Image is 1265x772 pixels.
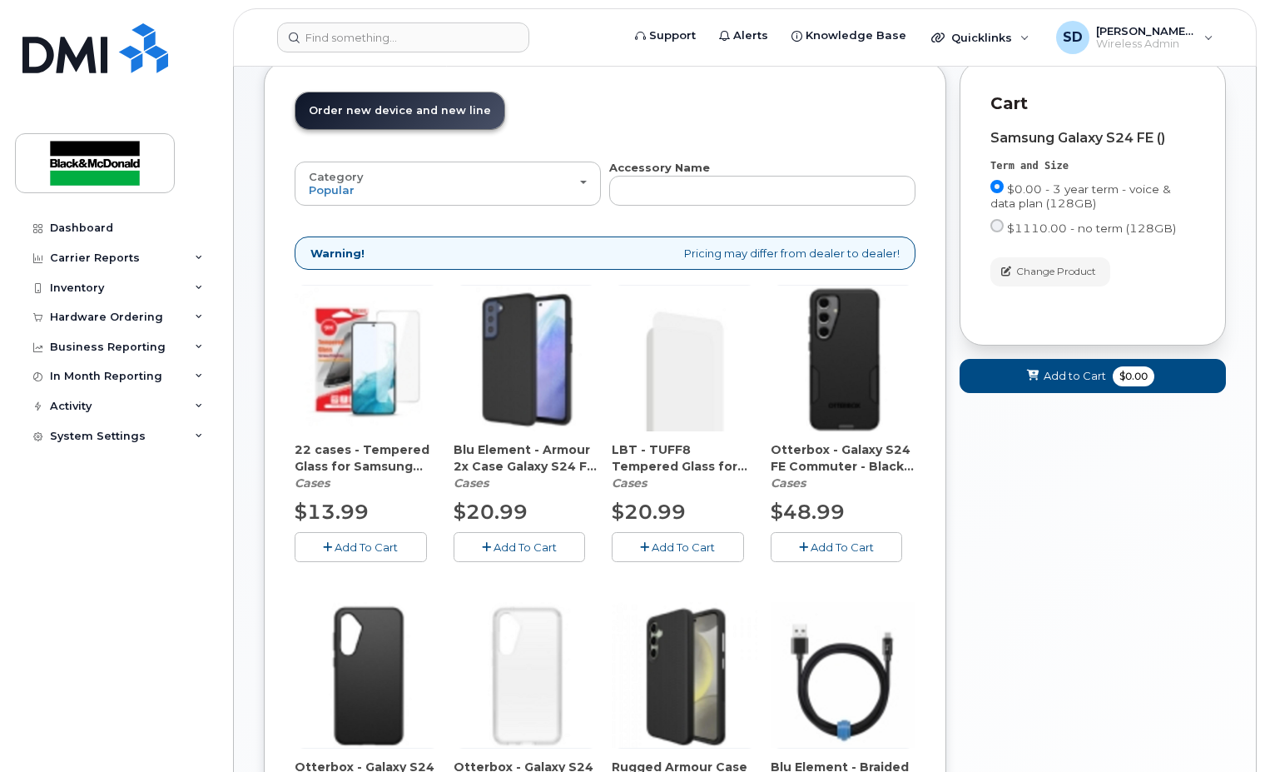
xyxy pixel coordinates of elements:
div: Blu Element - Armour 2x Case Galaxy S24 FE - Black (CACABE000853) [454,441,599,491]
button: Add To Cart [612,532,744,561]
input: $1110.00 - no term (128GB) [990,219,1004,232]
span: Support [649,27,696,44]
span: $0.00 [1113,366,1154,386]
input: Find something... [277,22,529,52]
span: $20.99 [612,500,686,524]
img: accessory36952.JPG [295,286,440,431]
div: LBT - TUFF8 Tempered Glass for Galaxy S24 FE (CATGLI000125) [612,441,757,491]
img: accessory37061.JPG [771,286,916,431]
span: $13.99 [295,500,369,524]
span: Wireless Admin [1096,37,1196,51]
a: Support [623,19,707,52]
span: Knowledge Base [806,27,906,44]
p: Cart [990,92,1195,116]
span: $1110.00 - no term (128GB) [1007,222,1176,235]
em: Cases [454,476,489,491]
button: Change Product [990,257,1110,286]
button: Add To Cart [454,532,586,561]
span: Order new device and new line [309,104,491,117]
div: 22 cases - Tempered Glass for Samsung Galaxy S24 FE (CATGBE000126) [295,441,440,491]
img: accessory37065.JPG [612,286,757,431]
span: Otterbox - Galaxy S24 FE Commuter - Black (CACAOT000854) [771,441,916,475]
a: Knowledge Base [780,19,918,52]
img: accessory36348.JPG [771,602,916,748]
button: Add To Cart [295,532,427,561]
strong: Warning! [310,246,365,261]
span: SD [1063,27,1083,47]
span: Add To Cart [335,540,398,554]
span: Add To Cart [652,540,715,554]
em: Cases [612,476,647,491]
em: Cases [295,476,330,491]
span: Add to Cart [1044,368,1106,384]
img: accessory36950.JPG [295,602,440,748]
span: Category [309,170,364,183]
div: Term and Size [990,159,1195,173]
input: $0.00 - 3 year term - voice & data plan (128GB) [990,180,1004,193]
em: Cases [771,476,806,491]
img: accessory37062.JPG [612,602,757,748]
span: LBT - TUFF8 Tempered Glass for Galaxy S24 FE (CATGLI000125) [612,441,757,475]
span: $0.00 - 3 year term - voice & data plan (128GB) [990,182,1171,210]
span: 22 cases - Tempered Glass for Samsung Galaxy S24 FE (CATGBE000126) [295,441,440,475]
span: $48.99 [771,500,845,524]
span: Blu Element - Armour 2x Case Galaxy S24 FE - Black (CACABE000853) [454,441,599,475]
div: Silvana D'Andrea [1044,21,1225,54]
button: Add To Cart [771,532,903,561]
span: Alerts [733,27,768,44]
div: Pricing may differ from dealer to dealer! [295,237,915,271]
img: accessory36953.JPG [454,286,599,431]
span: Change Product [1016,264,1096,279]
a: Alerts [707,19,780,52]
span: Add To Cart [494,540,557,554]
img: accessory36949.JPG [454,602,599,748]
button: Category Popular [295,162,601,205]
span: $20.99 [454,500,528,524]
div: Quicklinks [920,21,1041,54]
span: Add To Cart [811,540,874,554]
span: [PERSON_NAME] D'[PERSON_NAME] [1096,24,1196,37]
button: Add to Cart $0.00 [960,359,1226,393]
div: Otterbox - Galaxy S24 FE Commuter - Black (CACAOT000854) [771,441,916,491]
span: Popular [309,183,355,197]
div: Samsung Galaxy S24 FE () [990,131,1195,146]
span: Quicklinks [951,31,1012,44]
strong: Accessory Name [609,161,710,174]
